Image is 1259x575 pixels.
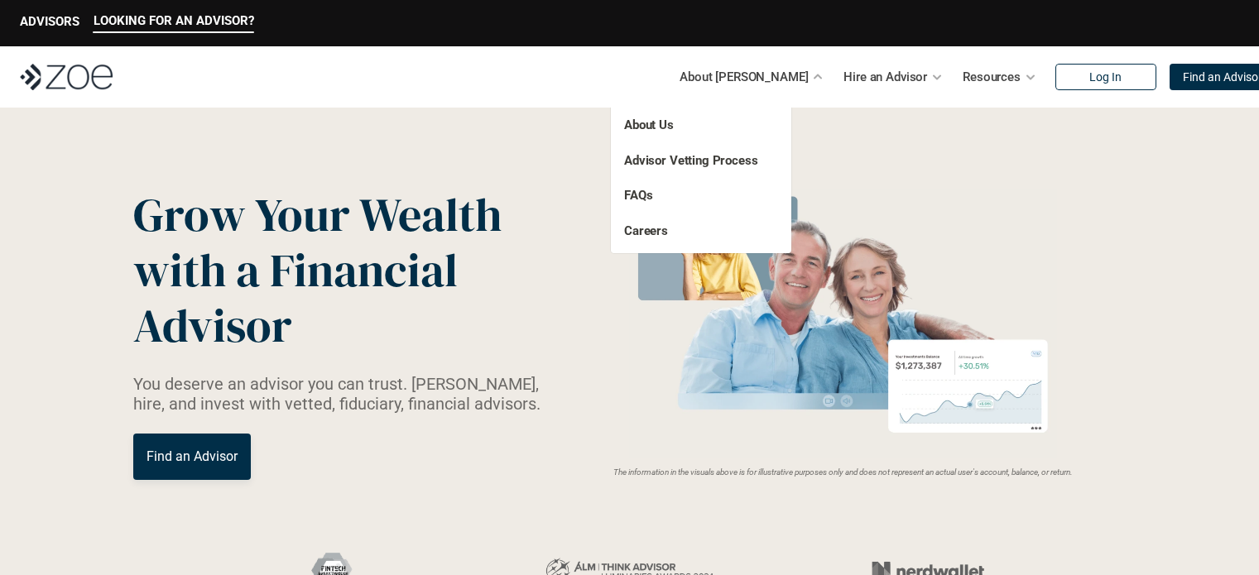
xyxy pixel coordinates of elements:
[133,434,251,480] a: Find an Advisor
[624,117,674,132] a: About Us
[963,65,1021,89] p: Resources
[622,189,1064,458] img: Zoe Financial Hero Image
[613,467,1073,477] em: The information in the visuals above is for illustrative purposes only and does not represent an ...
[133,374,560,414] p: You deserve an advisor you can trust. [PERSON_NAME], hire, and invest with vetted, fiduciary, fin...
[133,238,468,357] span: with a Financial Advisor
[843,65,927,89] p: Hire an Advisor
[1055,64,1156,90] a: Log In
[624,188,652,203] a: FAQs
[1089,70,1122,84] p: Log In
[20,14,79,29] p: ADVISORS
[147,448,238,464] p: Find an Advisor
[94,13,254,28] p: LOOKING FOR AN ADVISOR?
[624,223,668,238] a: Careers
[624,153,758,168] a: Advisor Vetting Process
[133,183,502,247] span: Grow Your Wealth
[680,65,808,89] p: About [PERSON_NAME]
